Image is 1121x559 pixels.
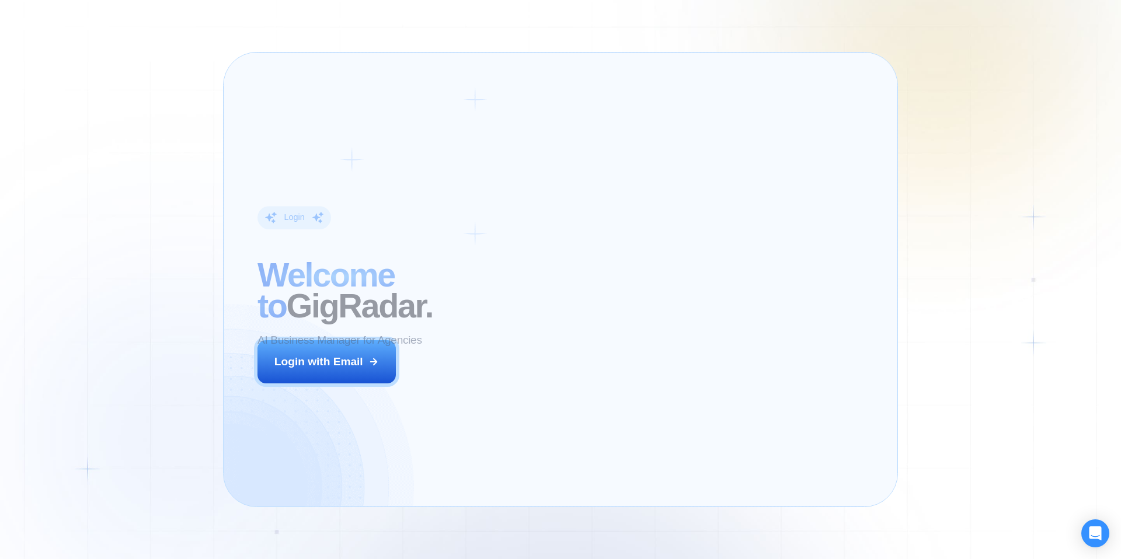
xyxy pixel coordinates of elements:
button: Login with Email [257,340,396,383]
h2: ‍ GigRadar. [257,260,546,322]
div: Open Intercom Messenger [1081,519,1109,547]
div: Login with Email [274,354,363,369]
p: AI Business Manager for Agencies [257,333,422,348]
div: Login [284,212,304,223]
span: Welcome to [257,256,395,324]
